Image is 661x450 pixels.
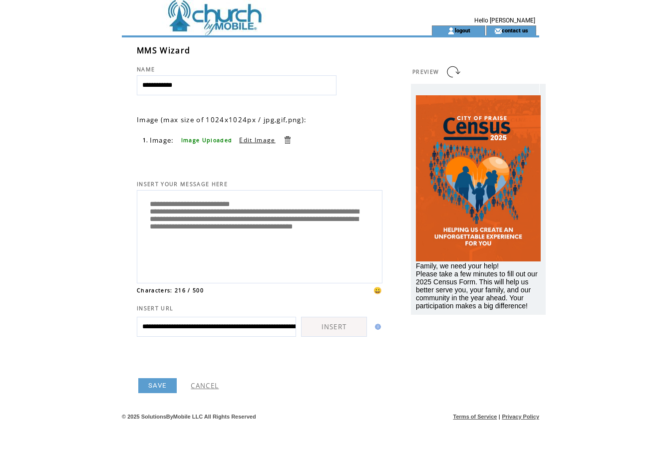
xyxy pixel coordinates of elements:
span: INSERT YOUR MESSAGE HERE [137,181,228,188]
span: 😀 [373,286,382,295]
span: 1. [143,137,149,144]
span: Image: [150,136,174,145]
a: Privacy Policy [502,414,539,420]
a: logout [455,27,470,33]
span: MMS Wizard [137,45,190,56]
span: PREVIEW [412,68,439,75]
a: Edit Image [239,136,275,144]
span: INSERT URL [137,305,173,312]
a: contact us [502,27,528,33]
a: CANCEL [191,381,219,390]
span: Characters: 216 / 500 [137,287,204,294]
img: contact_us_icon.gif [494,27,502,35]
span: Image Uploaded [181,137,233,144]
a: INSERT [301,317,367,337]
a: Terms of Service [453,414,497,420]
span: Family, we need your help! Please take a few minutes to fill out our 2025 Census Form. This will ... [416,262,538,310]
a: SAVE [138,378,177,393]
img: account_icon.gif [447,27,455,35]
span: © 2025 SolutionsByMobile LLC All Rights Reserved [122,414,256,420]
span: Image (max size of 1024x1024px / jpg,gif,png): [137,115,307,124]
span: | [499,414,500,420]
img: help.gif [372,324,381,330]
span: Hello [PERSON_NAME] [474,17,535,24]
a: Delete this item [283,135,292,145]
span: NAME [137,66,155,73]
